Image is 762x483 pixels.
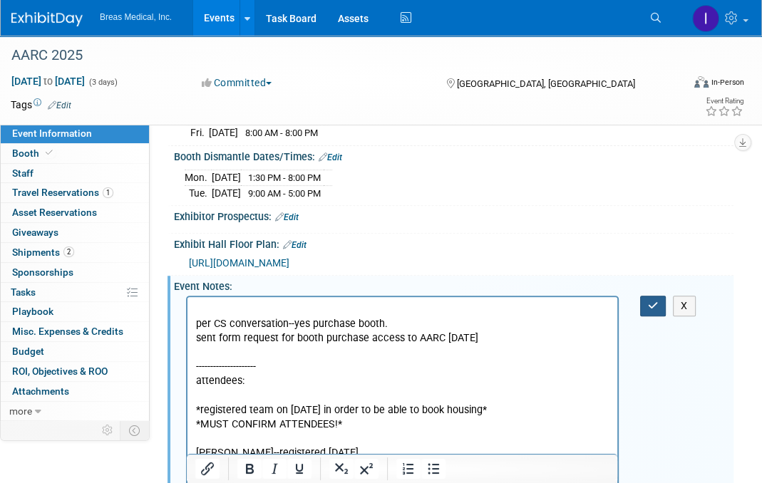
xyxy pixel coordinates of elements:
span: (3 days) [88,78,118,87]
p: [PERSON_NAME]--possibly attending / confirming with [PERSON_NAME] [9,292,422,306]
span: Shipments [12,246,74,258]
span: 8:00 AM - 8:00 PM [245,128,318,138]
td: Personalize Event Tab Strip [96,421,120,440]
button: Bullet list [421,459,446,479]
span: Breas Medical, Inc. [100,12,172,22]
span: [GEOGRAPHIC_DATA], [GEOGRAPHIC_DATA] [457,78,635,89]
a: more [1,402,149,421]
button: Superscript [354,459,379,479]
div: Booth Dismantle Dates/Times: [174,146,733,165]
span: Budget [12,346,44,357]
a: Travel Reservations1 [1,183,149,202]
td: Toggle Event Tabs [120,421,150,440]
span: Asset Reservations [12,207,97,218]
button: Numbered list [396,459,421,479]
a: Edit [275,212,299,222]
span: Attachments [12,385,69,397]
td: [DATE] [212,185,241,200]
a: Tasks [1,283,149,302]
td: Tue. [185,185,212,200]
div: Exhibitor Prospectus: [174,206,733,224]
span: Travel Reservations [12,187,113,198]
button: Committed [197,76,277,90]
span: 1:30 PM - 8:00 PM [248,172,321,183]
a: [URL][DOMAIN_NAME] [68,421,170,433]
p: per CS conversation--yes purchase booth. sent form request for booth purchase access to AARC [DAT... [9,6,422,277]
span: Booth [12,147,56,159]
span: to [41,76,55,87]
td: [DATE] [209,125,238,140]
span: [DATE] [DATE] [11,75,86,88]
span: Playbook [12,306,53,317]
a: Shipments2 [1,243,149,262]
td: Mon. [185,170,212,186]
i: Booth reservation complete [46,149,53,157]
a: Edit [283,240,307,250]
a: Sponsorships [1,263,149,282]
a: ROI, Objectives & ROO [1,362,149,381]
a: Attachments [1,382,149,401]
button: Subscript [329,459,354,479]
a: Event Information [1,124,149,143]
a: Giveaways [1,223,149,242]
span: Sponsorships [12,266,73,278]
span: 2 [63,246,74,257]
button: X [673,296,696,316]
a: Playbook [1,302,149,321]
div: AARC 2025 [6,43,671,68]
a: Budget [1,342,149,361]
a: Misc. Expenses & Credits [1,322,149,341]
span: 1 [103,187,113,198]
span: more [9,405,32,417]
img: Inga Dolezar [692,5,719,32]
button: Italic [262,459,287,479]
div: Event Notes: [174,276,733,294]
button: Insert/edit link [195,459,220,479]
div: Event Rating [705,98,743,105]
td: [DATE] [212,170,241,186]
td: Tags [11,98,71,112]
a: Edit [319,152,342,162]
div: Event Format [631,74,744,95]
a: Edit [48,100,71,110]
a: AARC Congress 2025: Breas Medical: My Account [9,393,237,405]
span: Event Information [12,128,92,139]
div: Exhibit Hall Floor Plan: [174,234,733,252]
span: 9:00 AM - 5:00 PM [248,188,321,199]
button: Underline [287,459,312,479]
span: Misc. Expenses & Credits [12,326,123,337]
td: Fri. [185,125,209,140]
span: Giveaways [12,227,58,238]
button: Bold [237,459,262,479]
div: In-Person [711,77,744,88]
a: Staff [1,164,149,183]
a: Asset Reservations [1,203,149,222]
span: Tasks [11,286,36,298]
span: Staff [12,167,34,179]
span: ROI, Objectives & ROO [12,365,108,377]
a: Booth [1,144,149,163]
a: [URL][DOMAIN_NAME] [189,257,289,269]
img: ExhibitDay [11,12,83,26]
img: Format-Inperson.png [694,76,709,88]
